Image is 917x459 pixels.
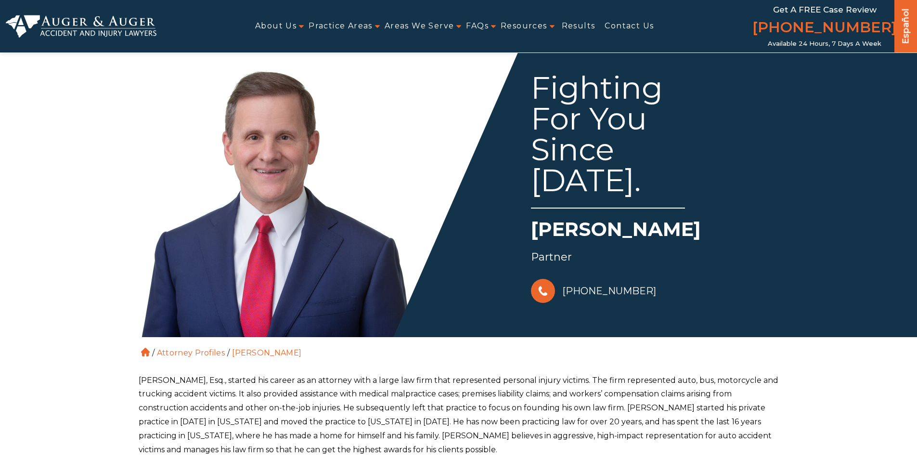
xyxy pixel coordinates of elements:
a: About Us [255,15,297,37]
a: Practice Areas [309,15,373,37]
a: Home [141,348,150,356]
span: Get a FREE Case Review [773,5,877,14]
a: Attorney Profiles [157,348,225,357]
span: Available 24 Hours, 7 Days a Week [768,40,881,48]
img: Auger & Auger Accident and Injury Lawyers Logo [6,15,156,38]
a: Contact Us [605,15,654,37]
ol: / / [139,337,779,359]
h1: [PERSON_NAME] [531,216,780,248]
div: Partner [531,248,780,267]
a: [PHONE_NUMBER] [752,17,897,40]
a: Results [562,15,595,37]
div: Fighting For You Since [DATE]. [531,72,685,209]
a: FAQs [466,15,489,37]
a: [PHONE_NUMBER] [531,276,656,305]
li: [PERSON_NAME] [230,348,304,357]
img: Herbert Auger [131,48,420,337]
a: Areas We Serve [385,15,454,37]
a: Resources [501,15,547,37]
p: [PERSON_NAME], Esq., started his career as an attorney with a large law firm that represented per... [139,374,779,457]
